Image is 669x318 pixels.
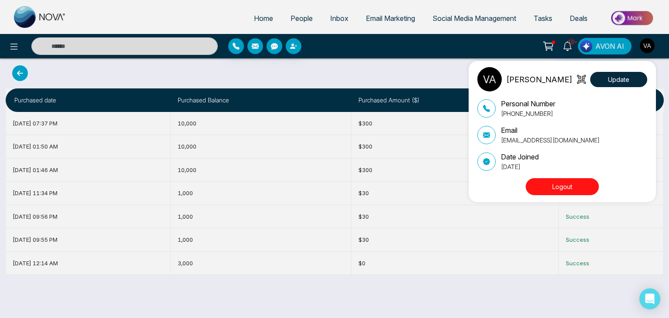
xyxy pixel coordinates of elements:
[501,98,555,109] p: Personal Number
[501,135,600,145] p: [EMAIL_ADDRESS][DOMAIN_NAME]
[526,178,599,195] button: Logout
[501,162,539,171] p: [DATE]
[501,109,555,118] p: [PHONE_NUMBER]
[501,152,539,162] p: Date Joined
[506,74,572,85] p: [PERSON_NAME]
[501,125,600,135] p: Email
[639,288,660,309] div: Open Intercom Messenger
[590,72,647,87] button: Update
